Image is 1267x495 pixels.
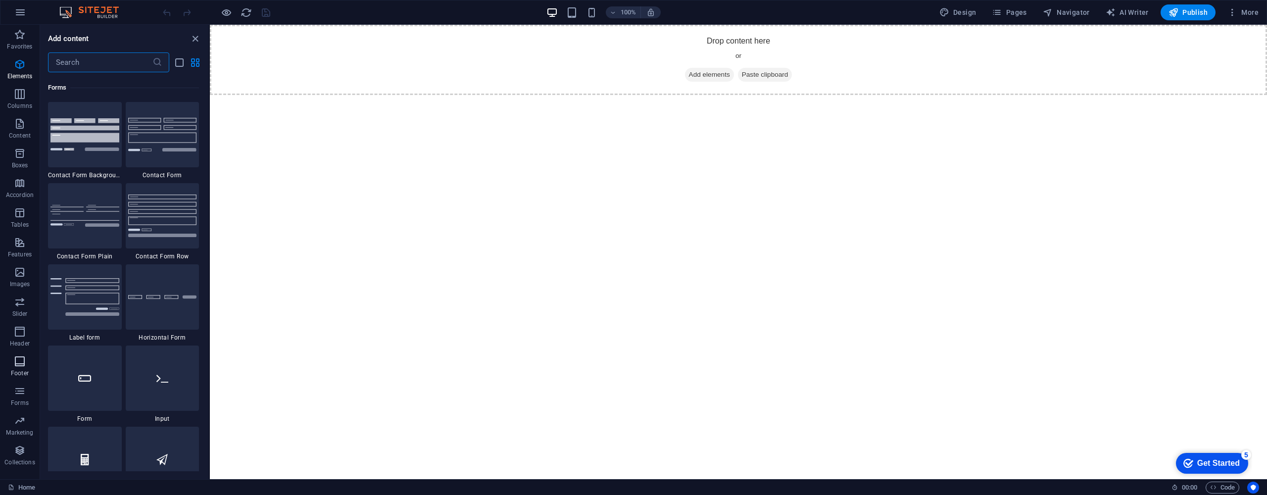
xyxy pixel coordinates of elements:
span: Pages [992,7,1026,17]
img: contact-form.svg [128,118,197,151]
p: Favorites [7,43,32,50]
p: Content [9,132,31,140]
span: Publish [1169,7,1208,17]
div: Get Started 5 items remaining, 0% complete [8,5,80,26]
div: Contact Form Plain [48,183,122,260]
div: Form [48,346,122,423]
button: Design [935,4,980,20]
img: form-horizontal.svg [128,295,197,299]
i: Reload page [241,7,252,18]
p: Slider [12,310,28,318]
span: Navigator [1043,7,1090,17]
img: contact-form-label.svg [50,278,119,316]
p: Collections [4,458,35,466]
input: Search [48,52,152,72]
button: close panel [189,33,201,45]
span: Code [1210,482,1235,494]
p: Boxes [12,161,28,169]
p: Columns [7,102,32,110]
span: : [1189,484,1190,491]
span: Contact Form Row [126,252,199,260]
div: Design (Ctrl+Alt+Y) [935,4,980,20]
div: Contact Form Row [126,183,199,260]
button: grid-view [189,56,201,68]
span: Add elements [475,43,524,57]
p: Elements [7,72,33,80]
div: Label form [48,264,122,342]
button: Click here to leave preview mode and continue editing [220,6,232,18]
span: Horizontal Form [126,334,199,342]
div: Input [126,346,199,423]
button: More [1223,4,1263,20]
button: Code [1206,482,1239,494]
span: Contact Form Plain [48,252,122,260]
button: reload [240,6,252,18]
img: Editor Logo [57,6,131,18]
span: Input [126,415,199,423]
p: Footer [11,369,29,377]
button: AI Writer [1102,4,1153,20]
h6: Session time [1171,482,1198,494]
button: 100% [606,6,641,18]
span: AI Writer [1106,7,1149,17]
span: Contact Form Background [48,171,122,179]
div: Contact Form [126,102,199,179]
h6: Add content [48,33,89,45]
button: Navigator [1039,4,1094,20]
span: More [1227,7,1259,17]
img: form-with-background.svg [50,118,119,150]
span: 00 00 [1182,482,1197,494]
h6: Forms [48,82,199,94]
p: Images [10,280,30,288]
p: Forms [11,399,29,407]
span: Label form [48,334,122,342]
button: Publish [1161,4,1216,20]
span: Design [939,7,976,17]
img: contact-form-plain.svg [50,205,119,227]
img: contact-form-row.svg [128,195,197,237]
i: On resize automatically adjust zoom level to fit chosen device. [646,8,655,17]
span: Paste clipboard [528,43,583,57]
div: Horizontal Form [126,264,199,342]
a: Click to cancel selection. Double-click to open Pages [8,482,35,494]
span: Form [48,415,122,423]
button: list-view [173,56,185,68]
h6: 100% [621,6,636,18]
div: Get Started [29,11,72,20]
button: Pages [988,4,1030,20]
p: Header [10,340,30,347]
span: Contact Form [126,171,199,179]
div: 5 [73,2,83,12]
p: Tables [11,221,29,229]
button: Usercentrics [1247,482,1259,494]
p: Accordion [6,191,34,199]
div: Contact Form Background [48,102,122,179]
p: Features [8,250,32,258]
p: Marketing [6,429,33,437]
